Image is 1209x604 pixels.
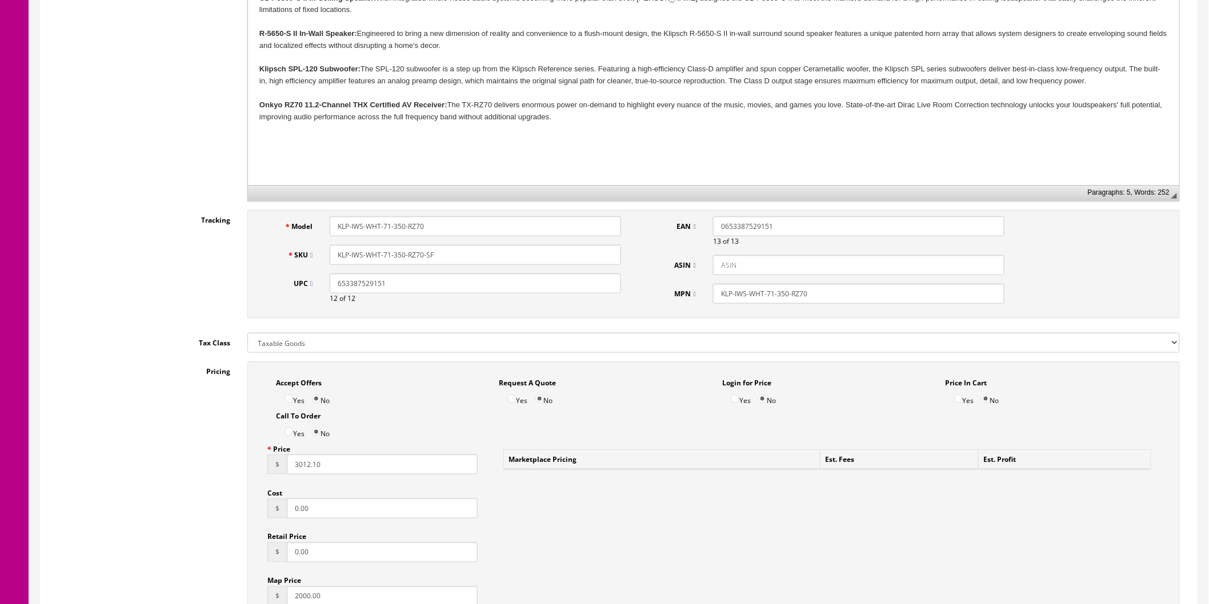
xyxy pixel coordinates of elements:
td: Marketplace Pricing [504,450,820,470]
input: This should be a number with up to 2 decimal places. [287,498,478,518]
td: Est. Fees [820,450,979,470]
label: Yes [508,388,528,406]
input: MPN [713,284,1004,304]
span: EAN [677,222,696,231]
input: No [312,428,321,436]
label: Call To Order [276,406,321,421]
input: Yes [731,394,739,403]
span: of 12 [339,293,355,303]
span: 13 [713,236,721,246]
input: No [758,394,767,403]
label: Request A Quote [499,373,557,388]
div: Statistics [1088,188,1170,196]
label: Yes [285,388,305,406]
span: ASIN [675,260,696,270]
label: Model [259,216,321,232]
label: No [982,388,999,406]
span: $ [267,498,287,518]
span: 12 [330,293,338,303]
span: Paragraphs: 5, Words: 252 [1088,188,1170,196]
label: Yes [954,388,974,406]
label: No [758,388,776,406]
input: This should be a number with up to 2 decimal places. [287,542,478,562]
label: Accept Offers [276,373,322,388]
input: Yes [508,394,517,403]
label: Price [267,439,290,454]
span: of 13 [723,236,739,246]
label: Retail Price [267,527,306,542]
input: No [535,394,544,403]
span: UPC [294,279,313,288]
label: Tax Class [49,333,239,348]
label: No [535,388,553,406]
span: SKU [294,250,313,260]
input: No [312,394,321,403]
input: Yes [285,394,293,403]
label: Login for Price [722,373,771,388]
td: Est. Profit [979,450,1151,470]
label: No [312,421,330,439]
input: EAN [713,216,1004,236]
label: Tracking [49,210,239,226]
input: Yes [285,428,293,436]
input: Yes [954,394,963,403]
input: UPC [330,273,621,293]
span: MPN [675,289,696,299]
span: Resize [1171,193,1177,199]
input: This should be a number with up to 2 decimal places. [287,454,478,474]
label: Map Price [267,571,301,586]
label: No [312,388,330,406]
input: Model [330,216,621,236]
input: No [982,394,990,403]
label: Yes [731,388,751,406]
label: Price In Cart [946,373,987,388]
label: Yes [285,421,305,439]
label: Pricing [49,361,239,377]
span: $ [267,454,287,474]
input: SKU [330,245,621,265]
span: $ [267,542,287,562]
label: Cost [267,483,282,498]
input: ASIN [713,255,1004,275]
